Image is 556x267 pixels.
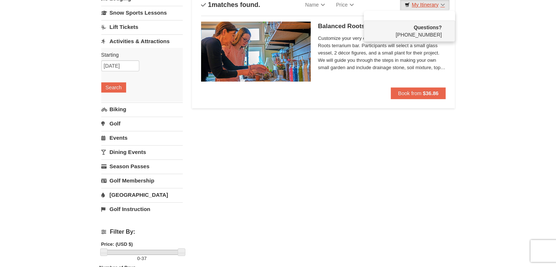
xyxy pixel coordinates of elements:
[101,51,177,59] label: Starting
[141,256,147,261] span: 37
[101,255,183,262] label: -
[101,229,183,235] h4: Filter By:
[101,82,126,93] button: Search
[318,23,446,30] h5: Balanced Roots Terrarium Bar Session
[101,34,183,48] a: Activities & Attractions
[423,90,439,96] strong: $36.86
[201,22,311,82] img: 18871151-30-393e4332.jpg
[101,6,183,19] a: Snow Sports Lessons
[101,131,183,144] a: Events
[413,25,442,30] strong: Questions?
[101,20,183,34] a: Lift Tickets
[101,174,183,187] a: Golf Membership
[101,241,133,247] strong: Price: (USD $)
[137,256,140,261] span: 0
[398,90,421,96] span: Book from
[101,117,183,130] a: Golf
[101,202,183,216] a: Golf Instruction
[101,145,183,159] a: Dining Events
[208,1,212,8] span: 1
[318,35,446,71] span: Customize your very own miniature garden at the Balanced Roots terrarium bar. Participants will s...
[369,24,442,38] span: [PHONE_NUMBER]
[101,102,183,116] a: Biking
[101,159,183,173] a: Season Passes
[201,1,260,8] h4: matches found.
[391,87,446,99] button: Book from $36.86
[101,188,183,202] a: [GEOGRAPHIC_DATA]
